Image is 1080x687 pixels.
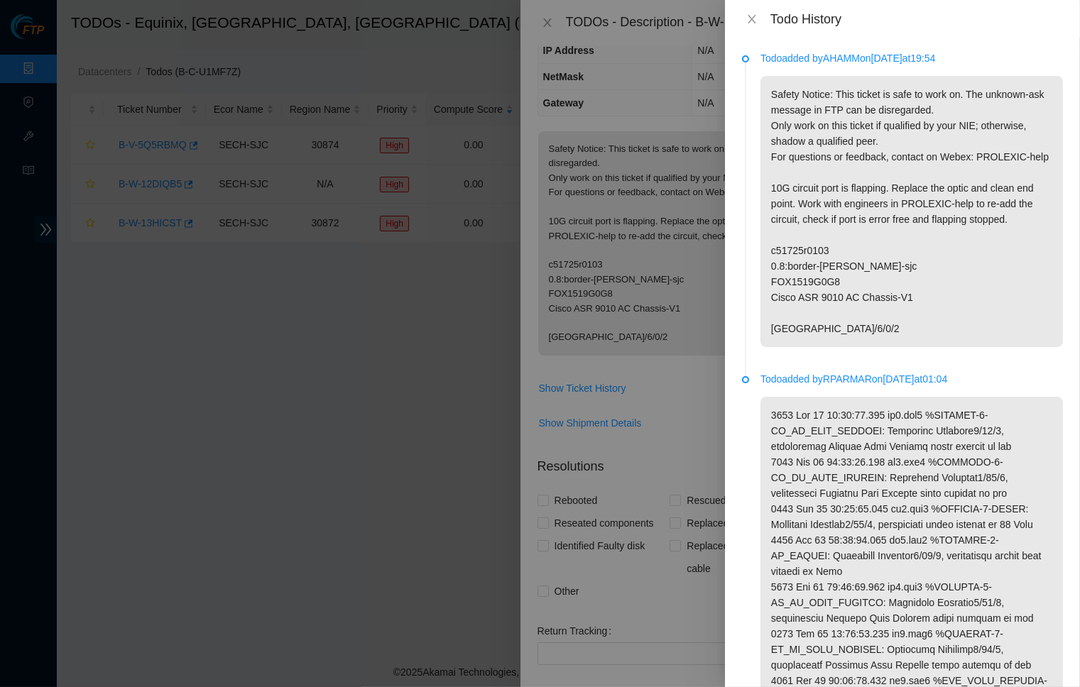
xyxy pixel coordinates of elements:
[746,13,758,25] span: close
[760,76,1063,347] p: Safety Notice: This ticket is safe to work on. The unknown-ask message in FTP can be disregarded....
[742,13,762,26] button: Close
[760,371,1063,387] p: Todo added by RPARMAR on [DATE] at 01:04
[770,11,1063,27] div: Todo History
[760,50,1063,66] p: Todo added by AHAMM on [DATE] at 19:54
